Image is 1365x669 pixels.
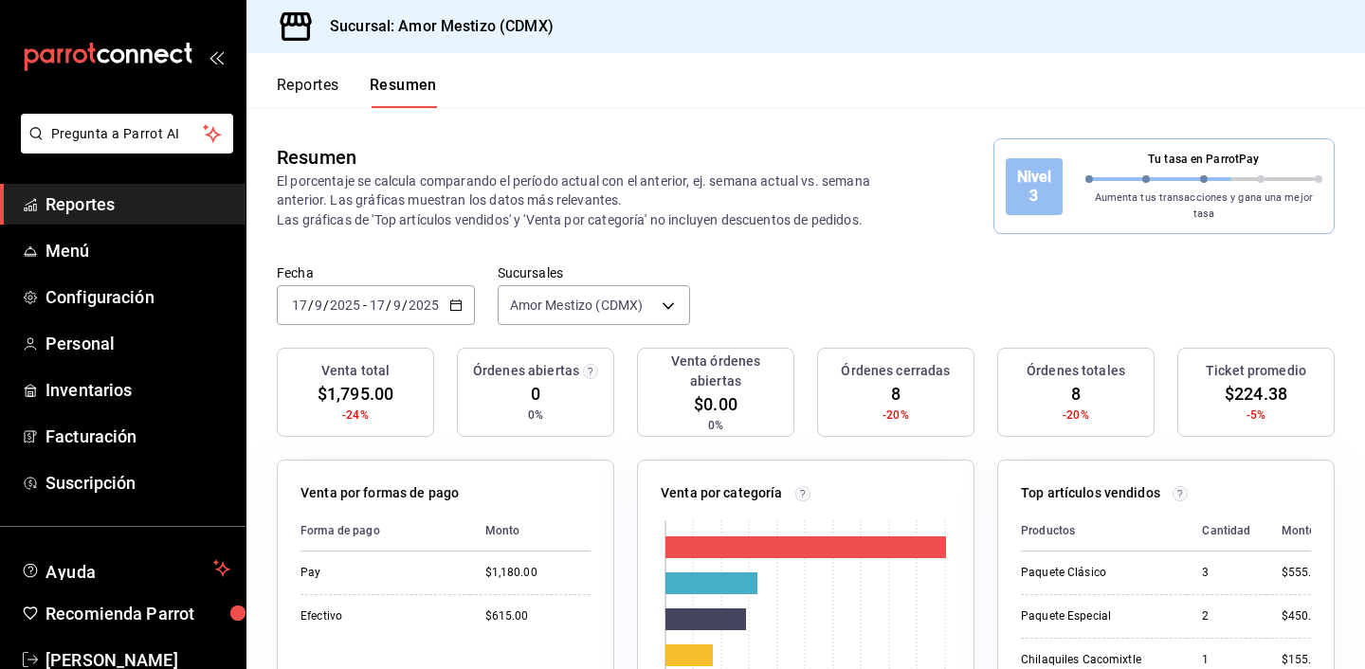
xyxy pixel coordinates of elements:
div: $1,180.00 [485,565,591,581]
span: -24% [342,407,369,424]
p: Venta por categoría [661,483,783,503]
span: 0% [708,417,723,434]
span: - [363,298,367,313]
span: Configuración [45,284,230,310]
span: / [323,298,329,313]
label: Sucursales [498,266,690,280]
div: 2 [1202,608,1250,624]
div: 3 [1202,565,1250,581]
h3: Venta total [321,361,390,381]
span: $0.00 [694,391,737,417]
th: Monto [1266,511,1325,551]
div: 1 [1202,652,1250,668]
div: $450.00 [1282,608,1325,624]
span: $224.38 [1225,381,1287,407]
span: / [308,298,314,313]
p: Aumenta tus transacciones y gana una mejor tasa [1085,190,1323,222]
span: Ayuda [45,557,206,580]
button: Resumen [370,76,437,108]
input: -- [369,298,386,313]
a: Pregunta a Parrot AI [13,137,233,157]
span: Amor Mestizo (CDMX) [510,296,644,315]
p: El porcentaje se calcula comparando el período actual con el anterior, ej. semana actual vs. sema... [277,172,894,228]
h3: Venta órdenes abiertas [646,352,786,391]
div: Paquete Especial [1021,608,1172,624]
button: Pregunta a Parrot AI [21,114,233,154]
span: / [402,298,408,313]
div: $155.00 [1282,652,1325,668]
span: Inventarios [45,377,230,403]
p: Tu tasa en ParrotPay [1085,151,1323,168]
span: 0% [528,407,543,424]
input: -- [314,298,323,313]
div: Chilaquiles Cacomixtle [1021,652,1172,668]
div: Efectivo [300,608,455,624]
h3: Órdenes cerradas [841,361,950,381]
button: open_drawer_menu [209,49,224,64]
button: Reportes [277,76,339,108]
h3: Órdenes totales [1027,361,1125,381]
th: Monto [470,511,591,551]
div: Nivel 3 [1006,158,1063,215]
input: -- [392,298,402,313]
span: Recomienda Parrot [45,601,230,626]
div: Pay [300,565,455,581]
h3: Ticket promedio [1206,361,1306,381]
th: Cantidad [1187,511,1265,551]
input: ---- [408,298,440,313]
span: Pregunta a Parrot AI [51,124,204,144]
input: ---- [329,298,361,313]
div: Paquete Clásico [1021,565,1172,581]
span: Suscripción [45,470,230,496]
span: -20% [1063,407,1089,424]
th: Forma de pago [300,511,470,551]
input: -- [291,298,308,313]
span: 8 [1071,381,1081,407]
span: Facturación [45,424,230,449]
p: Top artículos vendidos [1021,483,1160,503]
div: navigation tabs [277,76,437,108]
span: Reportes [45,191,230,217]
span: $1,795.00 [318,381,393,407]
div: $555.00 [1282,565,1325,581]
label: Fecha [277,266,475,280]
span: 8 [891,381,901,407]
div: Resumen [277,143,356,172]
span: Personal [45,331,230,356]
span: 0 [531,381,540,407]
th: Productos [1021,511,1187,551]
h3: Sucursal: Amor Mestizo (CDMX) [315,15,554,38]
div: $615.00 [485,608,591,624]
span: -5% [1247,407,1265,424]
span: -20% [883,407,909,424]
span: Menú [45,238,230,263]
p: Venta por formas de pago [300,483,459,503]
span: / [386,298,391,313]
h3: Órdenes abiertas [473,361,579,381]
